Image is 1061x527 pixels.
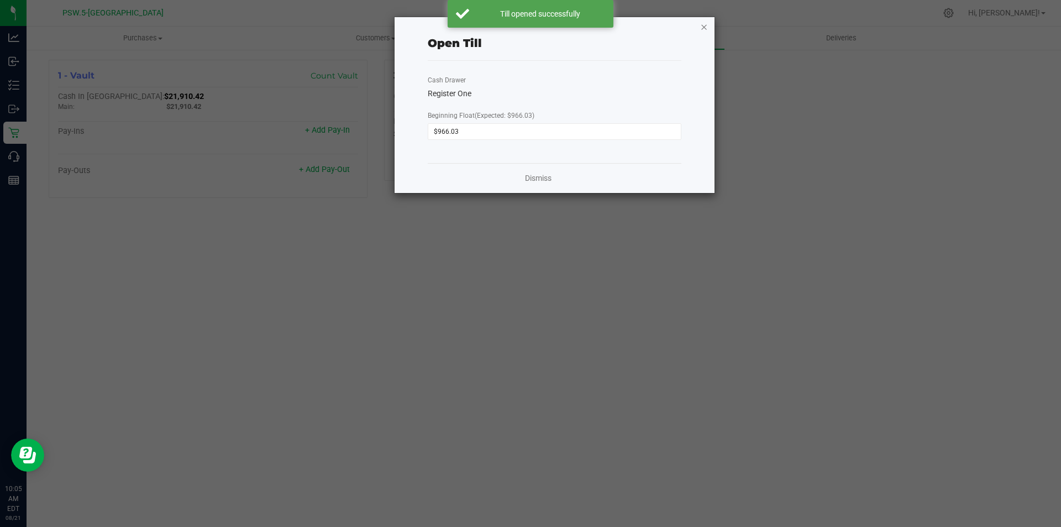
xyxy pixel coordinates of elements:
div: Till opened successfully [475,8,605,19]
a: Dismiss [525,173,551,184]
label: Cash Drawer [428,75,466,85]
div: Register One [428,88,681,100]
iframe: Resource center [11,439,44,472]
div: Open Till [428,35,482,51]
span: Beginning Float [428,112,534,119]
span: (Expected: $966.03) [475,112,534,119]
